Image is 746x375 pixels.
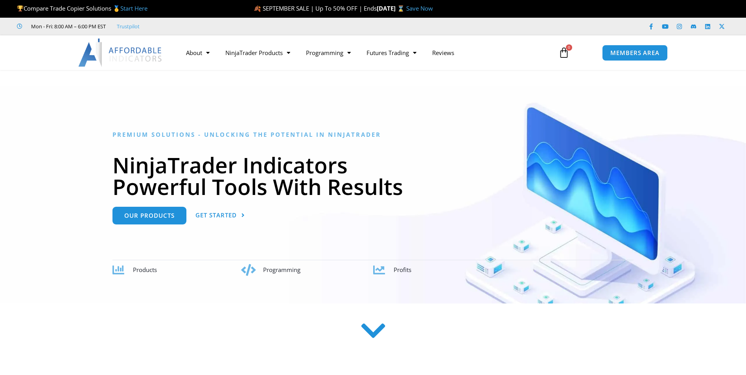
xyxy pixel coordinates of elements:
a: Futures Trading [359,44,424,62]
span: Profits [394,266,411,274]
span: 🍂 SEPTEMBER SALE | Up To 50% OFF | Ends [254,4,377,12]
a: Save Now [406,4,433,12]
a: About [178,44,217,62]
a: Our Products [112,207,186,224]
span: Our Products [124,213,175,219]
a: Get Started [195,207,245,224]
span: Mon - Fri: 8:00 AM – 6:00 PM EST [29,22,106,31]
img: 🏆 [17,6,23,11]
a: MEMBERS AREA [602,45,668,61]
h1: NinjaTrader Indicators Powerful Tools With Results [112,154,634,197]
h6: Premium Solutions - Unlocking the Potential in NinjaTrader [112,131,634,138]
a: Start Here [120,4,147,12]
span: Programming [263,266,300,274]
span: MEMBERS AREA [610,50,659,56]
span: 0 [566,44,572,51]
a: NinjaTrader Products [217,44,298,62]
a: Programming [298,44,359,62]
img: LogoAI | Affordable Indicators – NinjaTrader [78,39,163,67]
span: Products [133,266,157,274]
nav: Menu [178,44,549,62]
a: Reviews [424,44,462,62]
span: Compare Trade Copier Solutions 🥇 [17,4,147,12]
a: Trustpilot [117,22,140,31]
span: Get Started [195,212,237,218]
a: 0 [547,41,581,64]
strong: [DATE] ⌛ [377,4,406,12]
